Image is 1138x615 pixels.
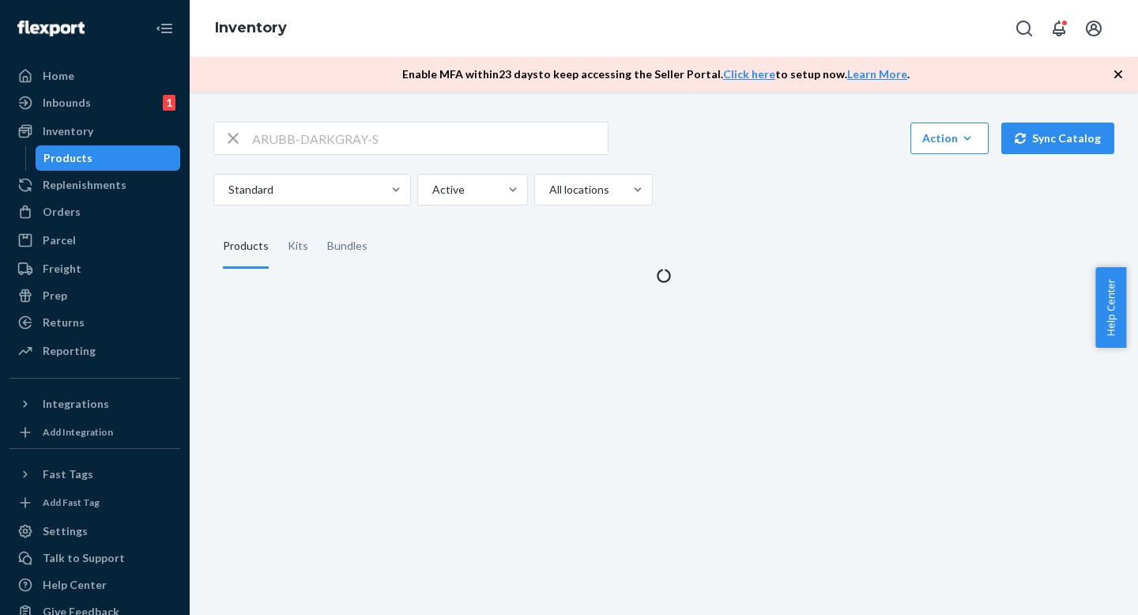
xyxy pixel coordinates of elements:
[327,224,367,269] div: Bundles
[1095,267,1126,348] button: Help Center
[43,396,109,412] div: Integrations
[9,256,180,281] a: Freight
[43,343,96,359] div: Reporting
[43,496,100,509] div: Add Fast Tag
[43,204,81,220] div: Orders
[9,63,180,89] a: Home
[43,550,125,566] div: Talk to Support
[1001,123,1114,154] button: Sync Catalog
[723,67,775,81] a: Click here
[9,338,180,364] a: Reporting
[227,182,228,198] input: Standard
[43,261,81,277] div: Freight
[847,67,907,81] a: Learn More
[43,466,93,482] div: Fast Tags
[43,68,74,84] div: Home
[1008,13,1040,44] button: Open Search Box
[9,423,180,442] a: Add Integration
[9,228,180,253] a: Parcel
[548,182,549,198] input: All locations
[9,199,180,224] a: Orders
[202,6,300,51] ol: breadcrumbs
[43,150,92,166] div: Products
[36,145,181,171] a: Products
[288,224,308,269] div: Kits
[17,21,85,36] img: Flexport logo
[43,577,107,593] div: Help Center
[9,572,180,598] a: Help Center
[43,315,85,330] div: Returns
[252,123,608,154] input: Search inventory by name or sku
[149,13,180,44] button: Close Navigation
[922,130,977,146] div: Action
[1078,13,1110,44] button: Open account menu
[43,425,113,439] div: Add Integration
[43,123,93,139] div: Inventory
[9,310,180,335] a: Returns
[9,119,180,144] a: Inventory
[9,493,180,512] a: Add Fast Tag
[43,523,88,539] div: Settings
[1043,13,1075,44] button: Open notifications
[9,462,180,487] button: Fast Tags
[402,66,910,82] p: Enable MFA within 23 days to keep accessing the Seller Portal. to setup now. .
[9,172,180,198] a: Replenishments
[215,19,287,36] a: Inventory
[9,283,180,308] a: Prep
[163,95,175,111] div: 1
[910,123,989,154] button: Action
[43,95,91,111] div: Inbounds
[9,391,180,417] button: Integrations
[43,177,126,193] div: Replenishments
[9,90,180,115] a: Inbounds1
[431,182,432,198] input: Active
[223,224,269,269] div: Products
[43,288,67,304] div: Prep
[9,545,180,571] a: Talk to Support
[9,519,180,544] a: Settings
[43,232,76,248] div: Parcel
